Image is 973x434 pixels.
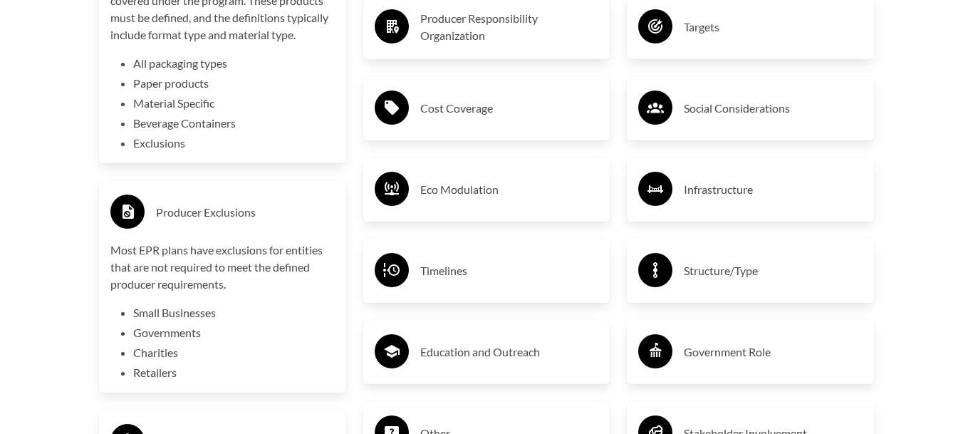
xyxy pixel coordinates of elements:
h3: Producer Responsibility Organization [420,10,599,44]
h3: Cost Coverage [420,97,599,120]
h3: Education and Outreach [420,341,599,363]
h3: Structure/Type [684,259,863,282]
h3: Targets [684,16,863,38]
h3: Timelines [420,259,599,282]
li: Material Specific [133,95,335,112]
li: Small Businesses [133,304,335,321]
li: Paper products [133,75,335,92]
h3: Infrastructure [684,178,863,201]
li: All packaging types [133,55,335,72]
li: Exclusions [133,135,335,152]
li: Charities [133,344,335,361]
h3: Government Role [684,341,863,363]
li: Beverage Containers [133,115,335,132]
h3: Eco Modulation [420,178,599,201]
h3: Social Considerations [684,97,863,120]
li: Governments [133,324,335,341]
li: Retailers [133,364,335,381]
h3: Producer Exclusions [156,201,335,224]
p: Most EPR plans have exclusions for entities that are not required to meet the defined producer re... [110,242,335,293]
